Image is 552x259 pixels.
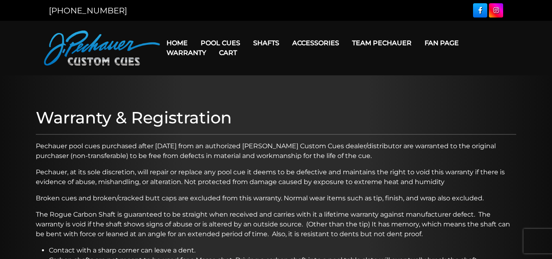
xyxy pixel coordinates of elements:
a: Team Pechauer [346,33,418,53]
li: Contact with a sharp corner can leave a dent. [49,246,516,255]
a: Accessories [286,33,346,53]
img: Pechauer Custom Cues [44,31,160,66]
a: Shafts [247,33,286,53]
a: Warranty [160,42,212,63]
a: Cart [212,42,243,63]
a: Pool Cues [194,33,247,53]
a: Fan Page [418,33,465,53]
p: Pechauer, at its sole discretion, will repair or replace any pool cue it deems to be defective an... [36,167,516,187]
a: Home [160,33,194,53]
a: [PHONE_NUMBER] [49,6,127,15]
p: Broken cues and broken/cracked butt caps are excluded from this warranty. Normal wear items such ... [36,193,516,203]
p: Pechauer pool cues purchased after [DATE] from an authorized [PERSON_NAME] Custom Cues dealer/dis... [36,141,516,161]
p: The Rogue Carbon Shaft is guaranteed to be straight when received and carries with it a lifetime ... [36,210,516,239]
h1: Warranty & Registration [36,108,516,127]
